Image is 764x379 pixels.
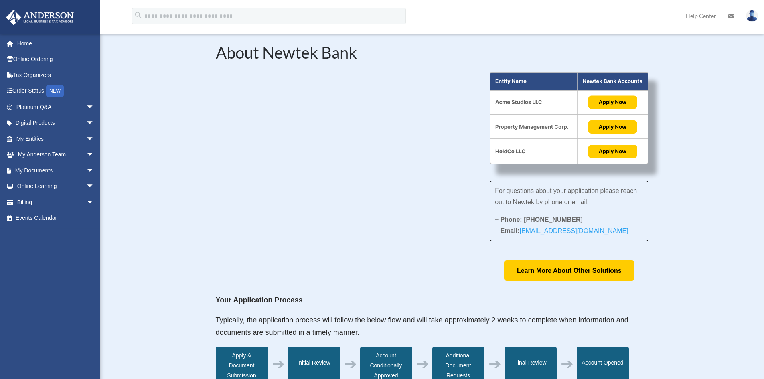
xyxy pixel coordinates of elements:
[108,11,118,21] i: menu
[504,260,634,281] a: Learn More About Other Solutions
[344,359,357,369] div: ➔
[6,115,106,131] a: Digital Productsarrow_drop_down
[6,194,106,210] a: Billingarrow_drop_down
[86,115,102,132] span: arrow_drop_down
[86,131,102,147] span: arrow_drop_down
[6,162,106,178] a: My Documentsarrow_drop_down
[490,72,648,165] img: About Partnership Graphic (3)
[6,35,106,51] a: Home
[519,227,628,238] a: [EMAIL_ADDRESS][DOMAIN_NAME]
[6,147,106,163] a: My Anderson Teamarrow_drop_down
[108,14,118,21] a: menu
[6,178,106,195] a: Online Learningarrow_drop_down
[86,178,102,195] span: arrow_drop_down
[134,11,143,20] i: search
[272,359,285,369] div: ➔
[416,359,429,369] div: ➔
[495,216,583,223] strong: – Phone: [PHONE_NUMBER]
[6,67,106,83] a: Tax Organizers
[488,359,501,369] div: ➔
[495,187,637,205] span: For questions about your application please reach out to Newtek by phone or email.
[86,147,102,163] span: arrow_drop_down
[46,85,64,97] div: NEW
[4,10,76,25] img: Anderson Advisors Platinum Portal
[746,10,758,22] img: User Pic
[6,99,106,115] a: Platinum Q&Aarrow_drop_down
[216,45,649,65] h2: About Newtek Bank
[86,194,102,211] span: arrow_drop_down
[495,227,628,234] strong: – Email:
[216,72,466,213] iframe: NewtekOne and Newtek Bank's Partnership with Anderson Advisors
[6,83,106,99] a: Order StatusNEW
[6,131,106,147] a: My Entitiesarrow_drop_down
[86,162,102,179] span: arrow_drop_down
[561,359,574,369] div: ➔
[86,99,102,116] span: arrow_drop_down
[216,316,628,337] span: Typically, the application process will follow the below flow and will take approximately 2 weeks...
[216,296,303,304] strong: Your Application Process
[6,51,106,67] a: Online Ordering
[6,210,106,226] a: Events Calendar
